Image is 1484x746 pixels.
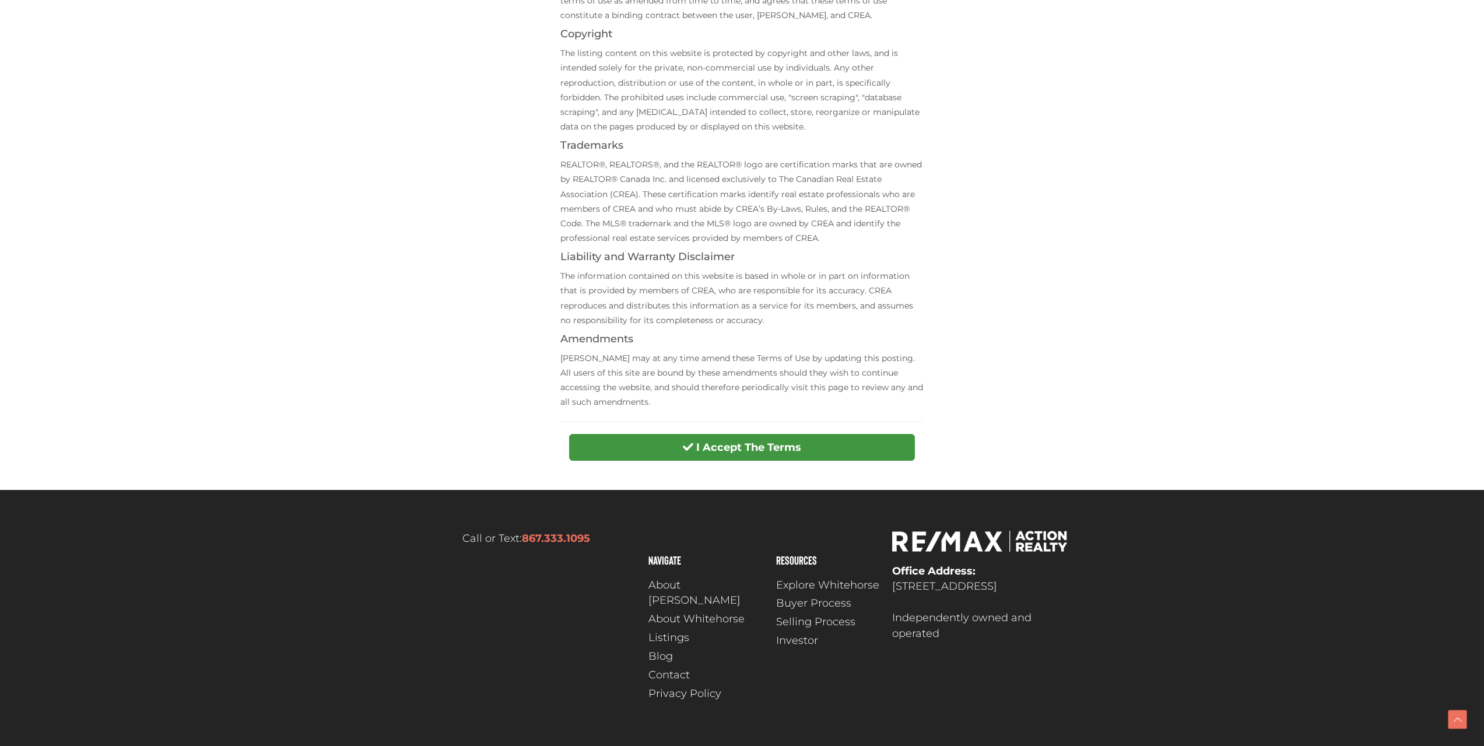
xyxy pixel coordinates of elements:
[560,157,924,246] p: REALTOR®, REALTORS®, and the REALTOR® logo are certification marks that are owned by REALTOR® Can...
[648,630,689,646] span: Listings
[569,434,915,461] button: I Accept The Terms
[648,686,764,702] a: Privacy Policy
[776,577,879,593] span: Explore Whitehorse
[522,532,590,545] a: 867.333.1095
[776,633,818,649] span: Investor
[560,29,924,40] h4: Copyright
[648,649,673,664] span: Blog
[648,686,721,702] span: Privacy Policy
[648,630,764,646] a: Listings
[560,269,924,328] p: The information contained on this website is based in whole or in part on information that is pro...
[776,554,880,566] h4: Resources
[892,565,976,577] strong: Office Address:
[560,334,924,345] h4: Amendments
[560,251,924,263] h4: Liability and Warranty Disclaimer
[776,614,855,630] span: Selling Process
[648,611,764,627] a: About Whitehorse
[776,633,880,649] a: Investor
[648,554,764,566] h4: Navigate
[776,614,880,630] a: Selling Process
[416,531,637,547] p: Call or Text:
[560,46,924,134] p: The listing content on this website is protected by copyright and other laws, and is intended sol...
[560,351,924,410] p: [PERSON_NAME] may at any time amend these Terms of Use by updating this posting. All users of thi...
[696,441,801,454] strong: I Accept The Terms
[892,563,1068,642] p: [STREET_ADDRESS] Independently owned and operated
[776,596,880,611] a: Buyer Process
[776,577,880,593] a: Explore Whitehorse
[560,140,924,152] h4: Trademarks
[648,667,764,683] a: Contact
[648,611,745,627] span: About Whitehorse
[648,649,764,664] a: Blog
[648,577,764,609] a: About [PERSON_NAME]
[776,596,851,611] span: Buyer Process
[648,667,690,683] span: Contact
